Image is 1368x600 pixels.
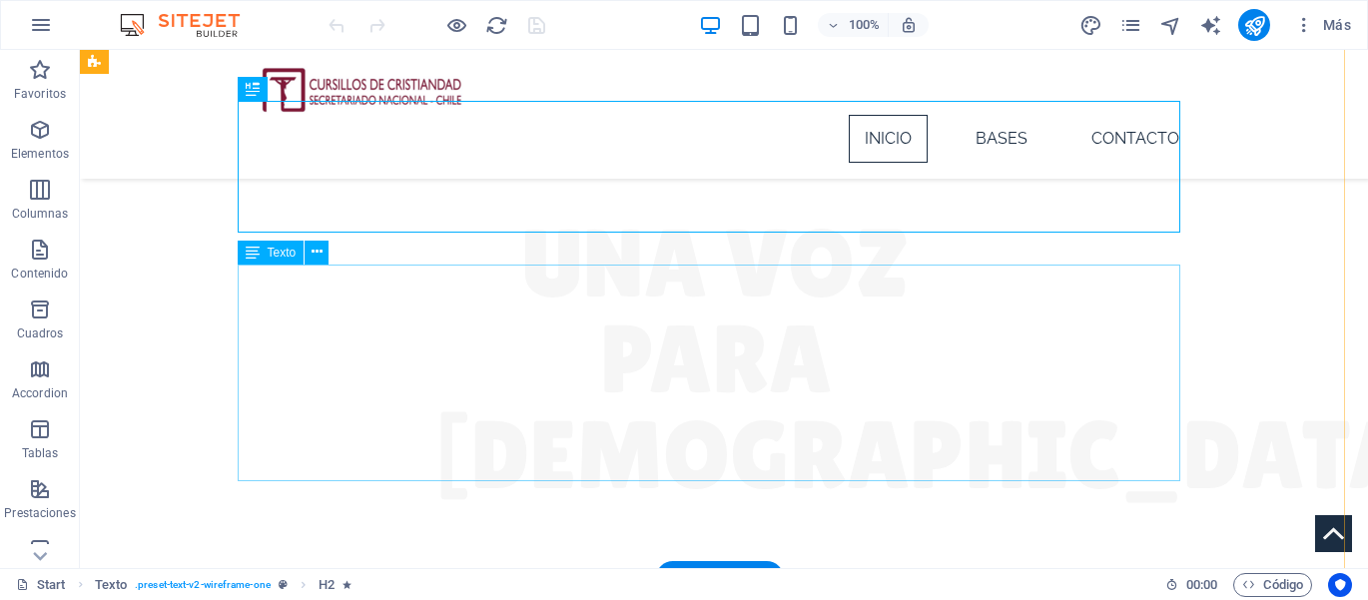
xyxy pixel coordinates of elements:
[485,14,508,37] i: Volver a cargar página
[115,13,265,37] img: Editor Logo
[12,385,68,401] p: Accordion
[900,16,918,34] i: Al redimensionar, ajustar el nivel de zoom automáticamente para ajustarse al dispositivo elegido.
[11,146,69,162] p: Elementos
[1165,573,1218,597] h6: Tiempo de la sesión
[1118,13,1142,37] button: pages
[1243,14,1266,37] i: Publicar
[1198,13,1222,37] button: text_generator
[95,573,127,597] span: Haz clic para seleccionar y doble clic para editar
[95,573,352,597] nav: breadcrumb
[848,13,880,37] h6: 100%
[484,13,508,37] button: reload
[135,573,271,597] span: . preset-text-v2-wireframe-one
[16,573,66,597] a: Haz clic para cancelar la selección y doble clic para abrir páginas
[14,86,66,102] p: Favoritos
[1294,15,1351,35] span: Más
[22,445,59,461] p: Tablas
[1233,573,1312,597] button: Código
[656,561,784,595] div: + Añadir sección
[11,266,68,282] p: Contenido
[444,13,468,37] button: Haz clic para salir del modo de previsualización y seguir editando
[1159,14,1182,37] i: Navegador
[1186,573,1217,597] span: 00 00
[1119,14,1142,37] i: Páginas (Ctrl+Alt+S)
[319,573,335,597] span: Haz clic para seleccionar y doble clic para editar
[1286,9,1359,41] button: Más
[4,505,75,521] p: Prestaciones
[12,206,69,222] p: Columnas
[1199,14,1222,37] i: AI Writer
[1328,573,1352,597] button: Usercentrics
[1158,13,1182,37] button: navigator
[1200,577,1203,592] span: :
[279,579,288,590] i: Este elemento es un preajuste personalizable
[1078,13,1102,37] button: design
[1079,14,1102,37] i: Diseño (Ctrl+Alt+Y)
[1238,9,1270,41] button: publish
[342,579,351,590] i: El elemento contiene una animación
[268,247,297,259] span: Texto
[17,325,64,341] p: Cuadros
[818,13,889,37] button: 100%
[1242,573,1303,597] span: Código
